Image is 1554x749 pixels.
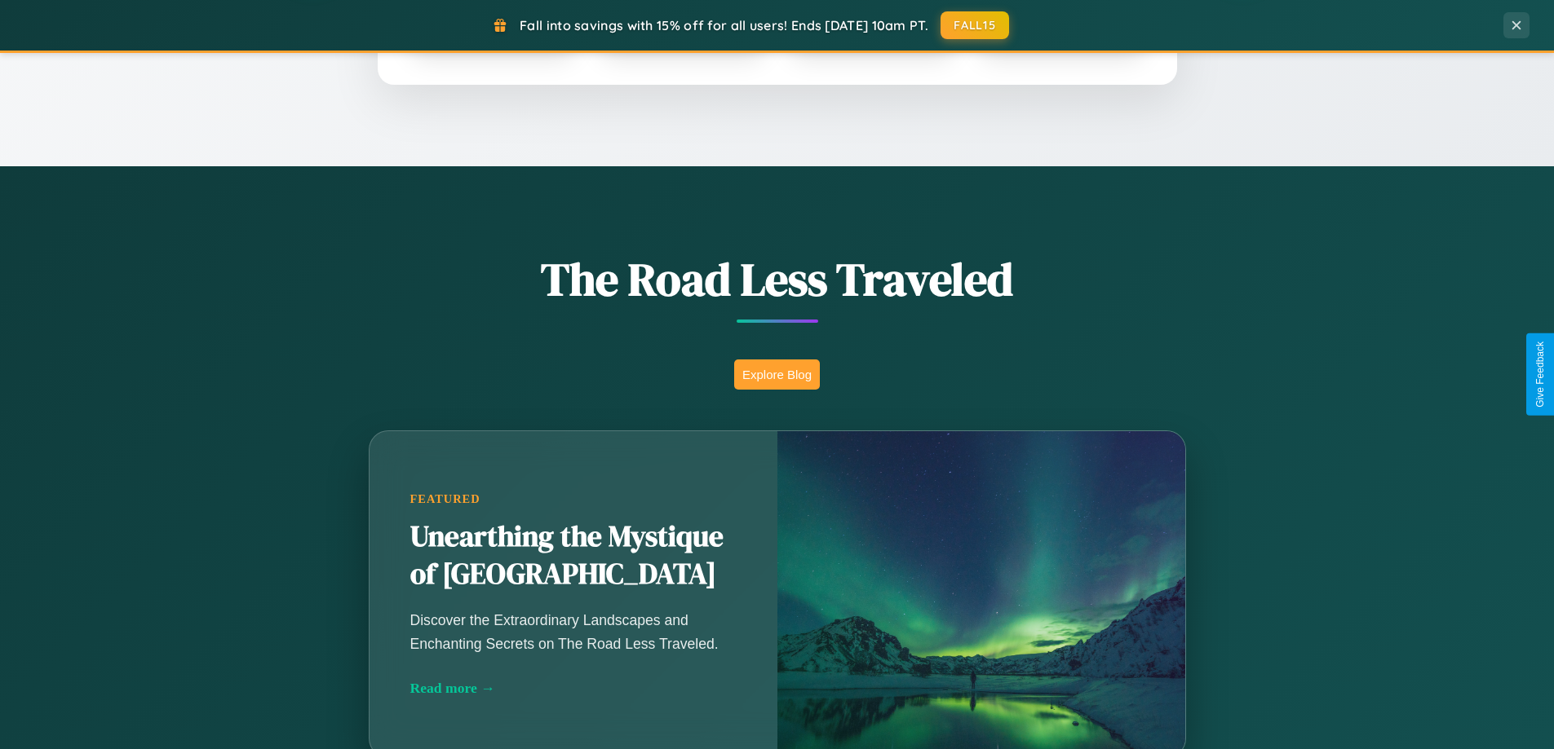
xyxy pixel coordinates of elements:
span: Fall into savings with 15% off for all users! Ends [DATE] 10am PT. [520,17,928,33]
div: Give Feedback [1534,341,1546,408]
div: Featured [410,492,737,506]
p: Discover the Extraordinary Landscapes and Enchanting Secrets on The Road Less Traveled. [410,609,737,654]
h2: Unearthing the Mystique of [GEOGRAPHIC_DATA] [410,518,737,593]
button: FALL15 [941,11,1009,39]
div: Read more → [410,680,737,697]
button: Explore Blog [734,359,820,390]
h1: The Road Less Traveled [288,248,1267,311]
